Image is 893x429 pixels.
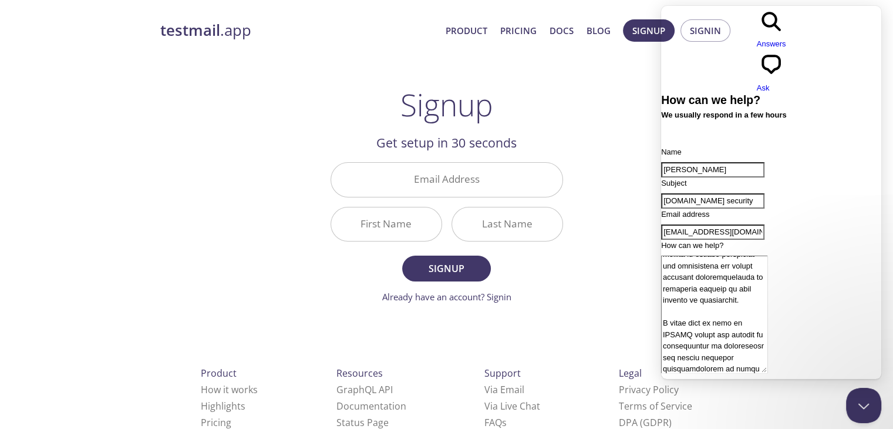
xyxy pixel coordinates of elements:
a: How it works [201,383,258,396]
a: GraphQL API [336,383,393,396]
span: s [502,416,507,429]
a: testmail.app [160,21,436,41]
a: Highlights [201,400,245,413]
button: Signup [402,256,490,281]
h2: Get setup in 30 seconds [331,133,563,153]
a: Already have an account? Signin [382,291,511,303]
span: Support [484,367,521,380]
a: Privacy Policy [619,383,679,396]
iframe: Help Scout Beacon - Live Chat, Contact Form, and Knowledge Base [661,6,881,379]
span: Legal [619,367,642,380]
span: Signup [632,23,665,38]
button: Signup [623,19,675,42]
a: Pricing [201,416,231,429]
span: Resources [336,367,383,380]
a: Product [446,23,487,38]
a: Documentation [336,400,406,413]
span: Signup [415,260,477,277]
strong: testmail [160,20,220,41]
a: Blog [587,23,611,38]
span: Product [201,367,237,380]
a: Status Page [336,416,389,429]
a: Docs [550,23,574,38]
a: Via Live Chat [484,400,540,413]
a: Via Email [484,383,524,396]
iframe: Help Scout Beacon - Close [846,388,881,423]
h1: Signup [400,87,493,122]
a: Terms of Service [619,400,692,413]
a: DPA (GDPR) [619,416,672,429]
a: Pricing [500,23,537,38]
a: FAQ [484,416,507,429]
